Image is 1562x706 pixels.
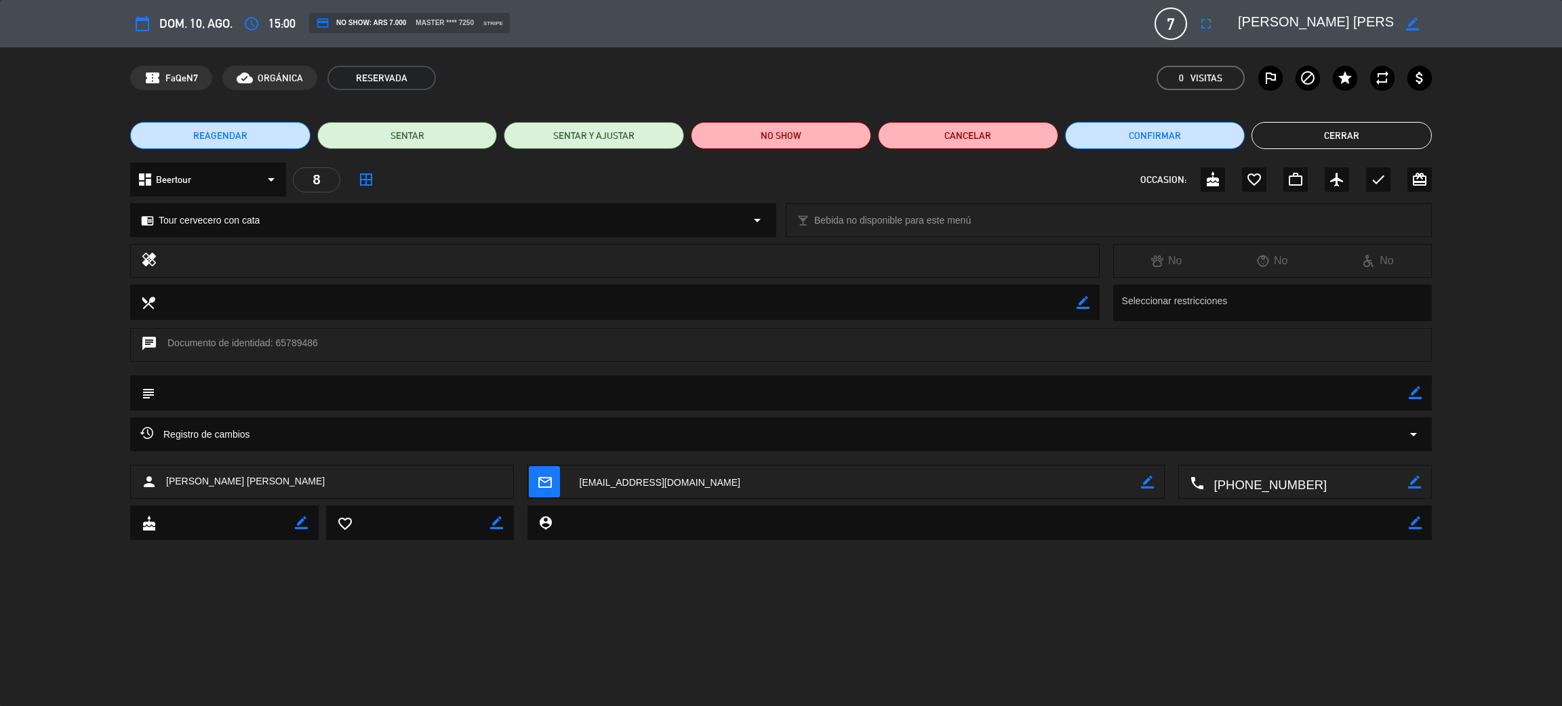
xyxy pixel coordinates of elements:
[130,122,311,149] button: REAGENDAR
[537,474,552,489] i: mail_outline
[295,516,308,529] i: border_color
[144,70,161,86] span: confirmation_number
[243,16,260,32] i: access_time
[1190,70,1222,86] em: Visitas
[156,172,191,188] span: Beertour
[1155,7,1187,40] span: 7
[137,171,153,188] i: dashboard
[134,16,151,32] i: calendar_today
[140,386,155,400] i: subject
[1287,171,1304,188] i: work_outline
[814,213,971,228] span: Bebida no disponible para este menú
[1409,516,1422,529] i: border_color
[1411,70,1428,86] i: attach_money
[140,295,155,310] i: local_dining
[1205,171,1221,188] i: cake
[141,335,157,354] i: chat
[878,122,1058,149] button: Cancelar
[316,16,329,30] i: credit_card
[268,14,296,34] span: 15:00
[1262,70,1279,86] i: outlined_flag
[749,212,765,228] i: arrow_drop_down
[317,122,498,149] button: SENTAR
[1077,296,1089,309] i: border_color
[258,70,303,86] span: ORGÁNICA
[159,213,260,228] span: Tour cervecero con cata
[1194,12,1218,36] button: fullscreen
[316,16,406,30] span: NO SHOW: ARS 7.000
[1220,252,1325,270] div: No
[1411,171,1428,188] i: card_giftcard
[1189,475,1204,490] i: local_phone
[166,474,325,489] span: [PERSON_NAME] [PERSON_NAME]
[538,515,553,530] i: person_pin
[1374,70,1390,86] i: repeat
[141,516,156,531] i: cake
[263,171,279,188] i: arrow_drop_down
[1325,252,1431,270] div: No
[1246,171,1262,188] i: favorite_border
[1198,16,1214,32] i: fullscreen
[1409,386,1422,399] i: border_color
[1140,172,1186,188] span: OCCASION:
[1300,70,1316,86] i: block
[504,122,684,149] button: SENTAR Y AJUSTAR
[1329,171,1345,188] i: airplanemode_active
[337,516,352,531] i: favorite_border
[1405,426,1422,442] i: arrow_drop_down
[1179,70,1184,86] span: 0
[483,19,503,28] span: stripe
[1114,252,1220,270] div: No
[165,70,198,86] span: FaQeN7
[237,70,253,86] i: cloud_done
[130,328,1432,362] div: Documento de identidad: 65789486
[130,12,155,36] button: calendar_today
[1370,171,1386,188] i: check
[691,122,871,149] button: NO SHOW
[239,12,264,36] button: access_time
[193,129,247,143] span: REAGENDAR
[141,251,157,270] i: healing
[327,66,436,90] span: RESERVADA
[1408,476,1421,489] i: border_color
[1251,122,1432,149] button: Cerrar
[141,214,154,227] i: chrome_reader_mode
[490,516,503,529] i: border_color
[1141,476,1154,489] i: border_color
[1406,18,1419,30] i: border_color
[1065,122,1245,149] button: Confirmar
[141,474,157,490] i: person
[159,14,233,34] span: dom. 10, ago.
[140,426,250,442] span: Registro de cambios
[293,167,340,192] div: 8
[797,214,809,227] i: local_bar
[358,171,374,188] i: border_all
[1337,70,1353,86] i: star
